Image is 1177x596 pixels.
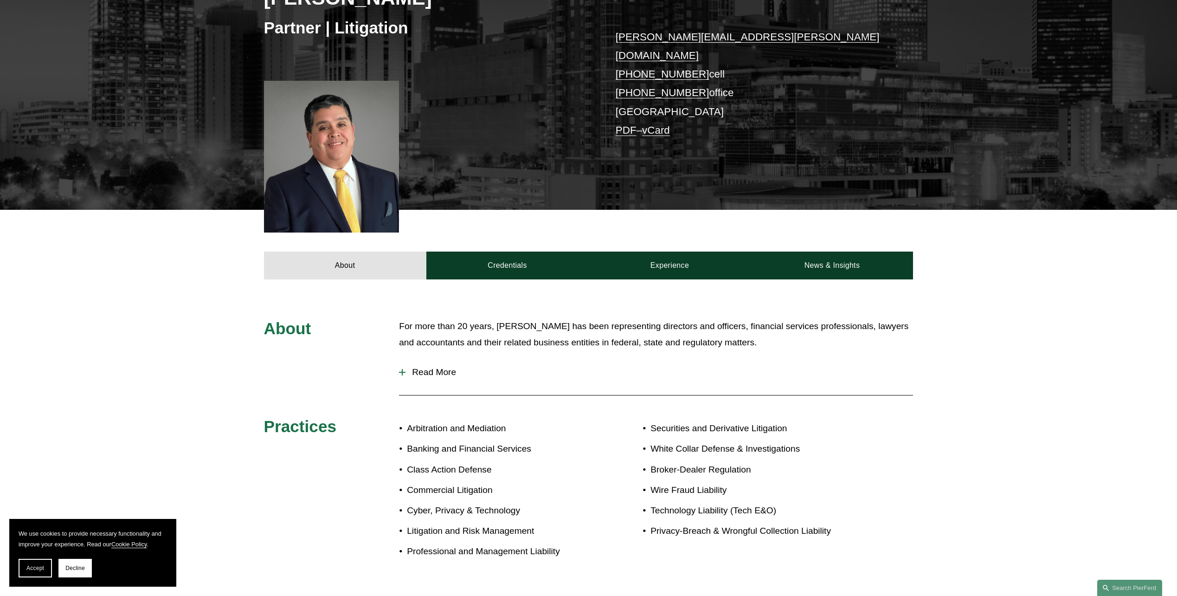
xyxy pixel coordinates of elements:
p: White Collar Defense & Investigations [650,441,859,457]
p: Arbitration and Mediation [407,421,588,437]
p: Banking and Financial Services [407,441,588,457]
p: Cyber, Privacy & Technology [407,503,588,519]
p: cell office [GEOGRAPHIC_DATA] – [616,28,886,140]
a: Experience [589,252,751,279]
p: Litigation and Risk Management [407,523,588,539]
button: Read More [399,360,913,384]
a: [PERSON_NAME][EMAIL_ADDRESS][PERSON_NAME][DOMAIN_NAME] [616,31,880,61]
p: Class Action Defense [407,462,588,478]
a: Cookie Policy [111,541,147,548]
a: [PHONE_NUMBER] [616,68,709,80]
button: Accept [19,559,52,577]
button: Decline [58,559,92,577]
p: Technology Liability (Tech E&O) [650,503,859,519]
p: Professional and Management Liability [407,544,588,560]
a: Credentials [426,252,589,279]
span: Read More [405,367,913,377]
a: vCard [642,124,670,136]
p: Securities and Derivative Litigation [650,421,859,437]
section: Cookie banner [9,519,176,587]
p: We use cookies to provide necessary functionality and improve your experience. Read our . [19,528,167,550]
a: PDF [616,124,637,136]
p: Broker-Dealer Regulation [650,462,859,478]
a: Search this site [1097,580,1162,596]
a: [PHONE_NUMBER] [616,87,709,98]
p: Wire Fraud Liability [650,482,859,499]
span: Decline [65,565,85,571]
a: About [264,252,426,279]
a: News & Insights [751,252,913,279]
span: Accept [26,565,44,571]
p: Privacy-Breach & Wrongful Collection Liability [650,523,859,539]
p: For more than 20 years, [PERSON_NAME] has been representing directors and officers, financial ser... [399,318,913,350]
span: About [264,319,311,337]
p: Commercial Litigation [407,482,588,499]
h3: Partner | Litigation [264,18,589,38]
span: Practices [264,417,337,435]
